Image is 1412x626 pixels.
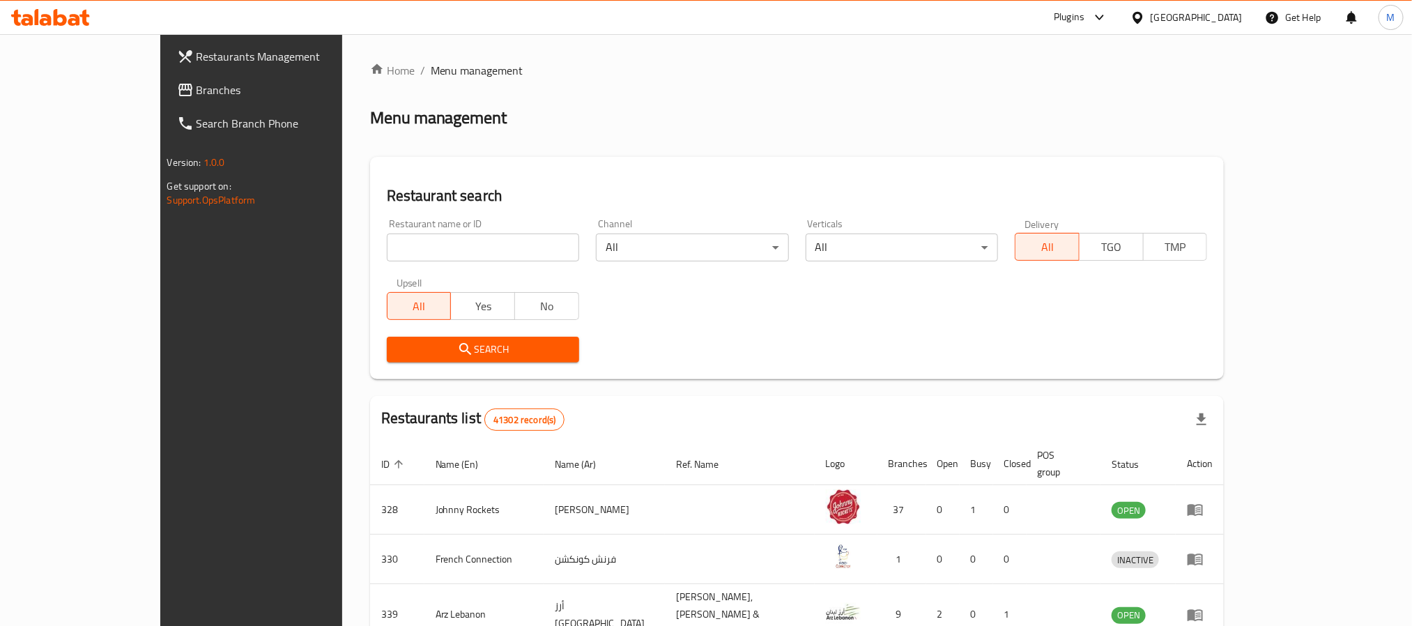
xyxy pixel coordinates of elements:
[1149,237,1202,257] span: TMP
[1112,503,1146,519] span: OPEN
[555,456,614,473] span: Name (Ar)
[387,337,579,362] button: Search
[1143,233,1208,261] button: TMP
[381,408,565,431] h2: Restaurants list
[167,177,231,195] span: Get support on:
[1112,607,1146,623] span: OPEN
[1187,501,1213,518] div: Menu
[381,456,408,473] span: ID
[197,115,385,132] span: Search Branch Phone
[544,535,665,584] td: فرنش كونكشن
[1038,447,1084,480] span: POS group
[1112,551,1159,568] div: INACTIVE
[676,456,737,473] span: Ref. Name
[514,292,579,320] button: No
[387,234,579,261] input: Search for restaurant name or ID..
[484,409,565,431] div: Total records count
[544,485,665,535] td: [PERSON_NAME]
[370,62,1225,79] nav: breadcrumb
[436,456,497,473] span: Name (En)
[166,73,396,107] a: Branches
[387,292,452,320] button: All
[926,485,960,535] td: 0
[521,296,574,316] span: No
[1025,219,1059,229] label: Delivery
[1176,443,1224,485] th: Action
[370,107,507,129] h2: Menu management
[167,153,201,171] span: Version:
[166,107,396,140] a: Search Branch Phone
[993,535,1027,584] td: 0
[1187,606,1213,623] div: Menu
[456,296,509,316] span: Yes
[424,485,544,535] td: Johnny Rockets
[424,535,544,584] td: French Connection
[1085,237,1138,257] span: TGO
[398,341,568,358] span: Search
[993,443,1027,485] th: Closed
[1387,10,1395,25] span: M
[596,234,788,261] div: All
[387,185,1208,206] h2: Restaurant search
[877,443,926,485] th: Branches
[431,62,523,79] span: Menu management
[204,153,225,171] span: 1.0.0
[450,292,515,320] button: Yes
[167,191,256,209] a: Support.OpsPlatform
[1021,237,1074,257] span: All
[1185,403,1218,436] div: Export file
[1112,456,1157,473] span: Status
[370,535,424,584] td: 330
[1112,552,1159,568] span: INACTIVE
[1187,551,1213,567] div: Menu
[1112,607,1146,624] div: OPEN
[877,485,926,535] td: 37
[993,485,1027,535] td: 0
[806,234,998,261] div: All
[166,40,396,73] a: Restaurants Management
[1015,233,1080,261] button: All
[1079,233,1144,261] button: TGO
[826,489,861,524] img: Johnny Rockets
[197,82,385,98] span: Branches
[197,48,385,65] span: Restaurants Management
[960,485,993,535] td: 1
[420,62,425,79] li: /
[960,443,993,485] th: Busy
[826,539,861,574] img: French Connection
[485,413,564,427] span: 41302 record(s)
[926,535,960,584] td: 0
[370,485,424,535] td: 328
[926,443,960,485] th: Open
[1151,10,1243,25] div: [GEOGRAPHIC_DATA]
[393,296,446,316] span: All
[960,535,993,584] td: 0
[397,278,422,288] label: Upsell
[1054,9,1084,26] div: Plugins
[815,443,877,485] th: Logo
[877,535,926,584] td: 1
